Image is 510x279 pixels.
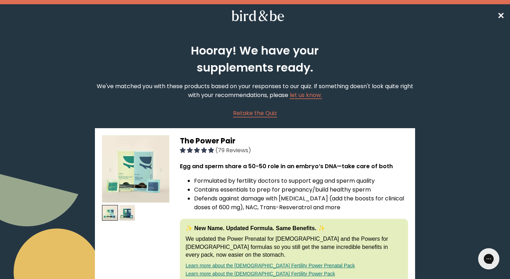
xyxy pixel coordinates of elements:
a: Learn more about the [DEMOGRAPHIC_DATA] Fertility Power Prenatal Pack [186,263,355,268]
h2: Hooray! We have your supplements ready. [159,42,351,76]
iframe: Gorgias live chat messenger [475,246,503,272]
span: Retake the Quiz [233,109,277,117]
a: Learn more about the [DEMOGRAPHIC_DATA] Fertility Power Pack [186,271,335,277]
span: 4.92 stars [180,146,215,154]
li: Formulated by fertility doctors to support egg and sperm quality [194,176,408,185]
img: thumbnail image [102,205,118,221]
span: The Power Pair [180,136,236,146]
li: Defends against damage with [MEDICAL_DATA] (add the boosts for clinical doses of 600 mg), NAC, Tr... [194,194,408,212]
li: Contains essentials to prep for pregnancy/build healthy sperm [194,185,408,194]
a: let us know. [290,91,322,99]
a: Retake the Quiz [233,109,277,118]
strong: ✨ New Name. Updated Formula. Same Benefits. ✨ [186,225,325,231]
p: We updated the Power Prenatal for [DEMOGRAPHIC_DATA] and the Powers for [DEMOGRAPHIC_DATA] formul... [186,235,402,259]
img: thumbnail image [119,205,135,221]
span: (79 Reviews) [215,146,251,154]
p: We've matched you with these products based on your responses to our quiz. If something doesn't l... [95,82,415,99]
img: thumbnail image [102,135,169,203]
a: ✕ [497,10,504,22]
strong: Egg and sperm share a 50-50 role in an embryo’s DNA—take care of both [180,162,393,170]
